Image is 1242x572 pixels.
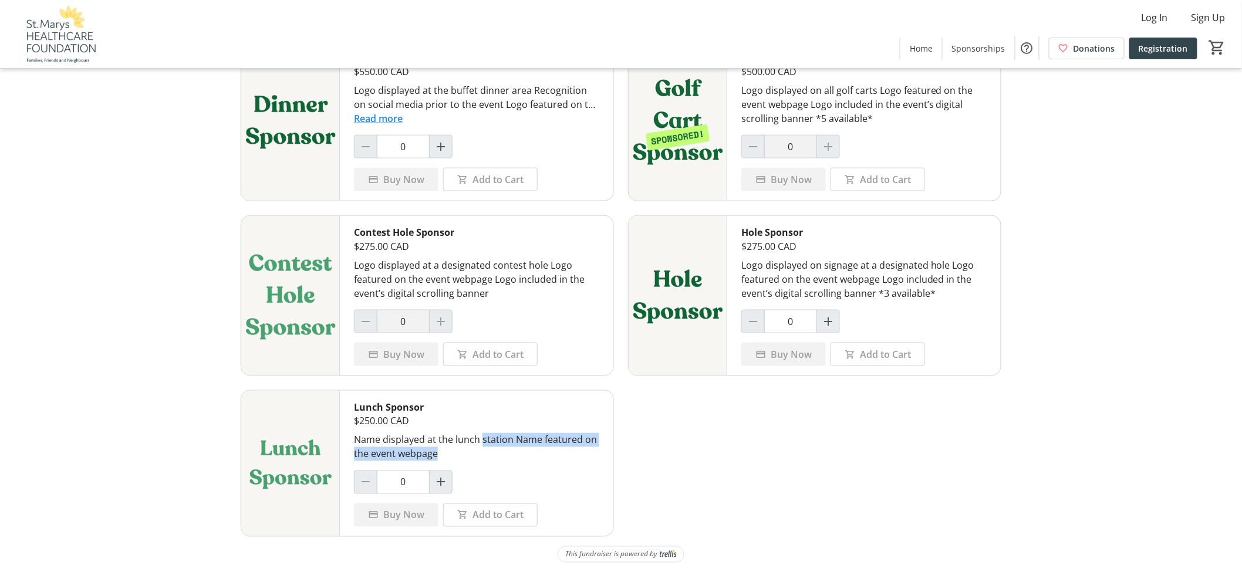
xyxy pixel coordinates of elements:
[1129,38,1197,59] a: Registration
[1192,11,1226,25] span: Sign Up
[377,310,430,333] input: Contest Hole Sponsor Quantity
[1142,11,1168,25] span: Log In
[629,41,727,201] img: Golf Cart Sponsor
[241,391,339,536] img: Lunch Sponsor
[1015,36,1039,60] button: Help
[1139,42,1188,55] span: Registration
[660,550,677,559] img: Trellis Logo
[430,136,452,158] button: Increment by one
[354,225,599,239] div: Contest Hole Sponsor
[817,310,839,333] button: Increment by one
[952,42,1005,55] span: Sponsorships
[354,111,403,126] button: Read more
[430,471,452,493] button: Increment by one
[1074,42,1115,55] span: Donations
[377,471,430,494] input: Lunch Sponsor Quantity
[7,5,112,63] img: St. Marys Healthcare Foundation's Logo
[354,433,599,461] div: Name displayed at the lunch station Name featured on the event webpage
[354,65,599,79] div: $550.00 CAD
[565,549,657,560] span: This fundraiser is powered by
[354,83,599,111] div: Logo displayed at the buffet dinner area Recognition on social media prior to the event Logo feat...
[1207,37,1228,58] button: Cart
[910,42,933,55] span: Home
[241,41,339,201] img: Dinner Sponsor
[1182,8,1235,27] button: Sign Up
[354,414,599,428] div: $250.00 CAD
[354,400,599,414] div: Lunch Sponsor
[1132,8,1177,27] button: Log In
[741,83,987,126] div: Logo displayed on all golf carts Logo featured on the event webpage Logo included in the event’s ...
[354,239,599,253] div: $275.00 CAD
[354,258,599,300] div: Logo displayed at a designated contest hole Logo featured on the event webpage Logo included in t...
[764,135,817,158] input: Golf Cart Sponsor Quantity
[764,310,817,333] input: Hole Sponsor Quantity
[741,239,987,253] div: $275.00 CAD
[943,38,1015,59] a: Sponsorships
[377,135,430,158] input: Dinner Sponsor Quantity
[741,258,987,300] div: Logo displayed on signage at a designated hole Logo featured on the event webpage Logo included i...
[900,38,942,59] a: Home
[629,216,727,375] img: Hole Sponsor
[1049,38,1125,59] a: Donations
[241,216,339,375] img: Contest Hole Sponsor
[741,65,987,79] div: $500.00 CAD
[741,225,987,239] div: Hole Sponsor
